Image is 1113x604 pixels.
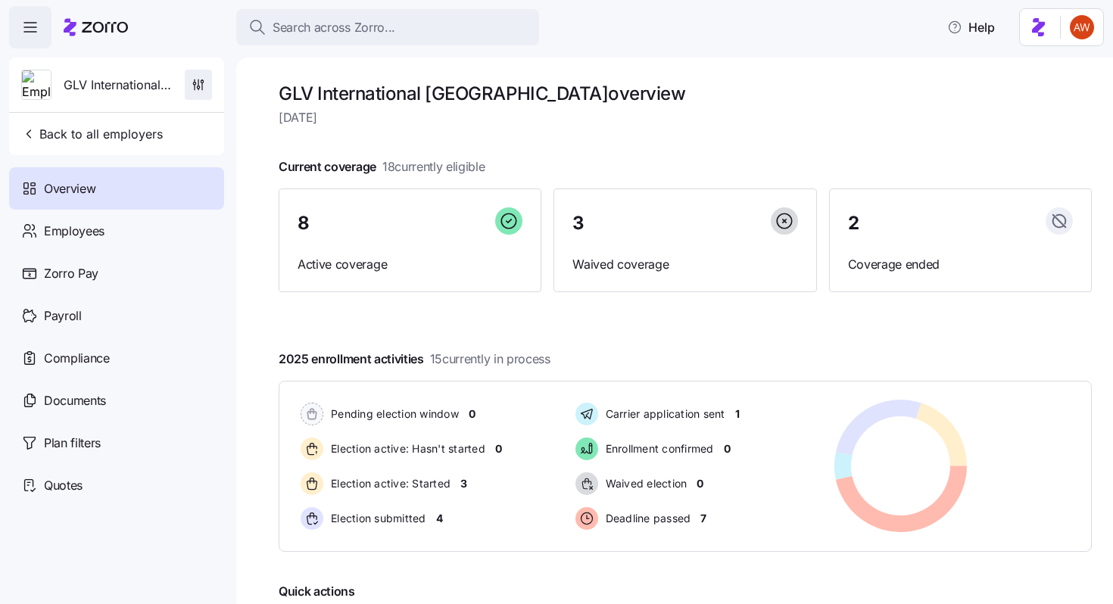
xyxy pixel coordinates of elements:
span: Carrier application sent [601,406,725,422]
a: Documents [9,379,224,422]
span: Documents [44,391,106,410]
span: Current coverage [279,157,485,176]
span: 15 currently in process [430,350,550,369]
span: 1 [735,406,740,422]
span: Search across Zorro... [273,18,395,37]
span: Deadline passed [601,511,691,526]
span: GLV International [GEOGRAPHIC_DATA] [64,76,173,95]
span: Active coverage [298,255,522,274]
button: Back to all employers [15,119,169,149]
span: Quotes [44,476,83,495]
span: Zorro Pay [44,264,98,283]
span: Employees [44,222,104,241]
span: Enrollment confirmed [601,441,714,456]
span: 2025 enrollment activities [279,350,550,369]
span: 0 [697,476,703,491]
span: Waived election [601,476,687,491]
span: Coverage ended [848,255,1073,274]
a: Employees [9,210,224,252]
button: Search across Zorro... [236,9,539,45]
span: Back to all employers [21,125,163,143]
span: 3 [572,214,585,232]
img: Employer logo [22,70,51,101]
span: 0 [469,406,475,422]
span: 0 [495,441,502,456]
span: Waived coverage [572,255,797,274]
span: Quick actions [279,582,355,601]
img: 3c671664b44671044fa8929adf5007c6 [1070,15,1094,39]
a: Quotes [9,464,224,506]
span: 18 currently eligible [382,157,485,176]
a: Payroll [9,294,224,337]
span: 3 [460,476,467,491]
span: 0 [724,441,731,456]
span: 4 [436,511,443,526]
span: Payroll [44,307,82,325]
a: Plan filters [9,422,224,464]
span: Election active: Hasn't started [326,441,485,456]
span: Pending election window [326,406,459,422]
a: Zorro Pay [9,252,224,294]
span: 7 [700,511,706,526]
a: Compliance [9,337,224,379]
h1: GLV International [GEOGRAPHIC_DATA] overview [279,82,1092,105]
span: Plan filters [44,434,101,453]
span: Help [947,18,995,36]
span: Compliance [44,349,110,368]
span: Overview [44,179,95,198]
span: [DATE] [279,108,1092,127]
span: 8 [298,214,310,232]
span: Election submitted [326,511,426,526]
span: 2 [848,214,859,232]
a: Overview [9,167,224,210]
button: Help [935,12,1007,42]
span: Election active: Started [326,476,450,491]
